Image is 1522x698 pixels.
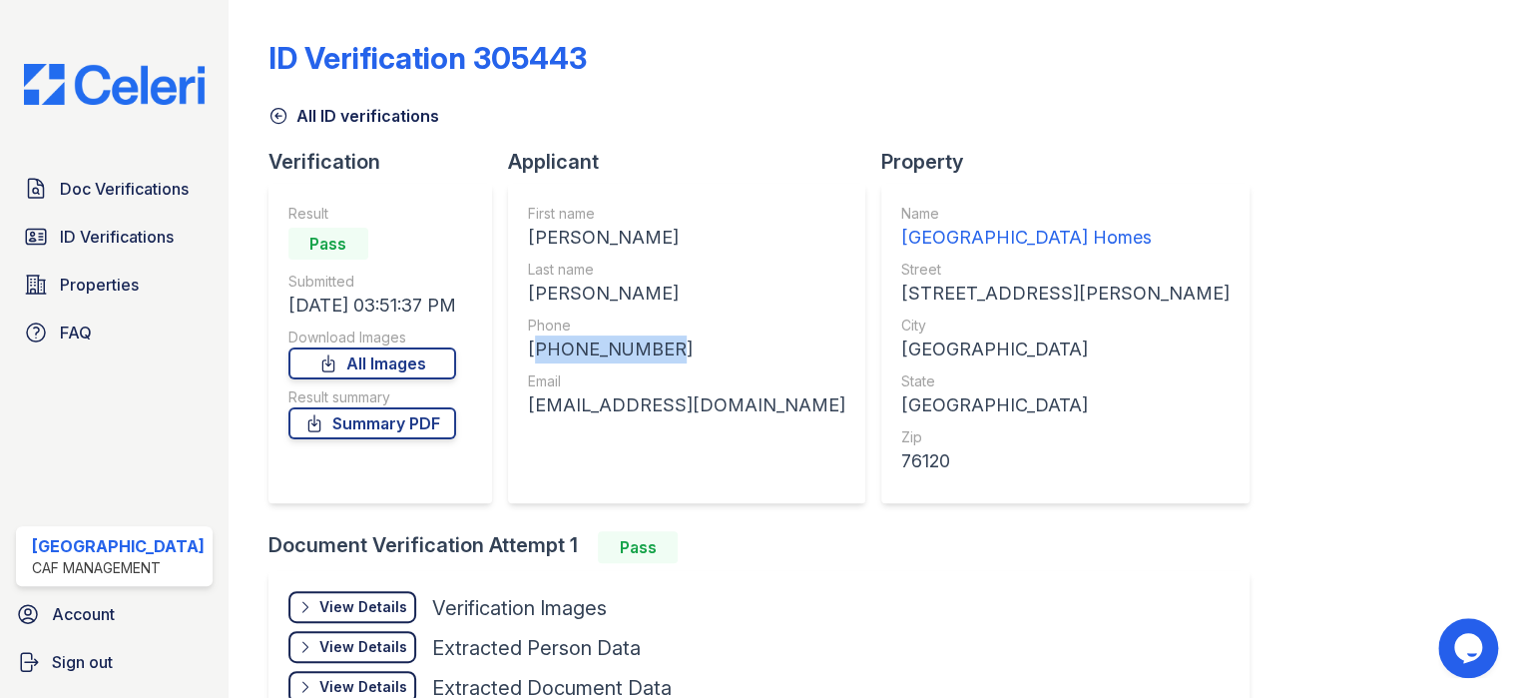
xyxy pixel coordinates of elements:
span: FAQ [60,321,92,345]
a: Account [8,594,221,634]
div: [GEOGRAPHIC_DATA] [32,534,205,558]
div: Last name [528,260,845,280]
div: [GEOGRAPHIC_DATA] Homes [901,224,1230,252]
a: All Images [288,348,456,379]
span: Properties [60,273,139,297]
div: Document Verification Attempt 1 [268,531,1266,563]
div: ID Verification 305443 [268,40,587,76]
div: Email [528,371,845,391]
div: Applicant [508,148,881,176]
div: [DATE] 03:51:37 PM [288,292,456,320]
span: ID Verifications [60,225,174,249]
div: Result summary [288,387,456,407]
span: Sign out [52,650,113,674]
a: Properties [16,265,213,305]
div: View Details [319,677,407,697]
div: [STREET_ADDRESS][PERSON_NAME] [901,280,1230,308]
div: Zip [901,427,1230,447]
a: Name [GEOGRAPHIC_DATA] Homes [901,204,1230,252]
div: 76120 [901,447,1230,475]
div: First name [528,204,845,224]
a: Doc Verifications [16,169,213,209]
div: Download Images [288,328,456,348]
div: Name [901,204,1230,224]
a: All ID verifications [268,104,439,128]
a: Sign out [8,642,221,682]
span: Doc Verifications [60,177,189,201]
div: [PERSON_NAME] [528,280,845,308]
div: CAF Management [32,558,205,578]
div: View Details [319,637,407,657]
div: [PHONE_NUMBER] [528,336,845,363]
div: Result [288,204,456,224]
div: [GEOGRAPHIC_DATA] [901,391,1230,419]
div: Pass [598,531,678,563]
div: Pass [288,228,368,260]
div: Submitted [288,272,456,292]
div: Verification [268,148,508,176]
div: City [901,316,1230,336]
div: [GEOGRAPHIC_DATA] [901,336,1230,363]
span: Account [52,602,115,626]
div: Phone [528,316,845,336]
div: Extracted Person Data [432,634,641,662]
a: FAQ [16,313,213,352]
div: View Details [319,597,407,617]
img: CE_Logo_Blue-a8612792a0a2168367f1c8372b55b34899dd931a85d93a1a3d3e32e68fde9ad4.png [8,64,221,105]
div: Property [881,148,1266,176]
div: State [901,371,1230,391]
iframe: chat widget [1438,618,1502,678]
a: Summary PDF [288,407,456,439]
div: [EMAIL_ADDRESS][DOMAIN_NAME] [528,391,845,419]
div: Street [901,260,1230,280]
div: Verification Images [432,594,607,622]
div: [PERSON_NAME] [528,224,845,252]
a: ID Verifications [16,217,213,257]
